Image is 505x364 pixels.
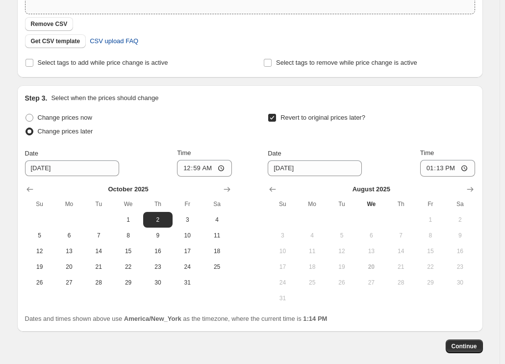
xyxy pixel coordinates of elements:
[29,247,50,255] span: 12
[360,200,382,208] span: We
[445,212,475,228] button: Saturday August 2 2025
[177,149,191,156] span: Time
[449,263,471,271] span: 23
[88,200,109,208] span: Tu
[327,275,356,290] button: Tuesday August 26 2025
[90,36,138,46] span: CSV upload FAQ
[147,279,169,286] span: 30
[331,232,353,239] span: 5
[124,315,181,322] b: America/New_York
[88,279,109,286] span: 28
[202,196,231,212] th: Saturday
[147,232,169,239] span: 9
[327,243,356,259] button: Tuesday August 12 2025
[420,263,441,271] span: 22
[386,259,415,275] button: Thursday August 21 2025
[449,279,471,286] span: 30
[452,342,477,350] span: Continue
[206,200,227,208] span: Sa
[173,228,202,243] button: Friday October 10 2025
[356,196,386,212] th: Wednesday
[386,196,415,212] th: Thursday
[25,259,54,275] button: Sunday October 19 2025
[113,243,143,259] button: Wednesday October 15 2025
[206,263,227,271] span: 25
[445,275,475,290] button: Saturday August 30 2025
[54,259,84,275] button: Monday October 20 2025
[356,259,386,275] button: Today Wednesday August 20 2025
[268,228,297,243] button: Sunday August 3 2025
[54,228,84,243] button: Monday October 6 2025
[202,243,231,259] button: Saturday October 18 2025
[84,228,113,243] button: Tuesday October 7 2025
[303,315,327,322] b: 1:14 PM
[280,114,365,121] span: Revert to original prices later?
[84,33,144,49] a: CSV upload FAQ
[416,259,445,275] button: Friday August 22 2025
[29,263,50,271] span: 19
[117,263,139,271] span: 22
[268,290,297,306] button: Sunday August 31 2025
[420,247,441,255] span: 15
[25,228,54,243] button: Sunday October 5 2025
[302,232,323,239] span: 4
[84,259,113,275] button: Tuesday October 21 2025
[54,196,84,212] th: Monday
[113,212,143,228] button: Wednesday October 1 2025
[276,59,417,66] span: Select tags to remove while price change is active
[327,196,356,212] th: Tuesday
[416,243,445,259] button: Friday August 15 2025
[84,275,113,290] button: Tuesday October 28 2025
[449,216,471,224] span: 2
[390,232,411,239] span: 7
[327,259,356,275] button: Tuesday August 19 2025
[386,228,415,243] button: Thursday August 7 2025
[390,200,411,208] span: Th
[268,275,297,290] button: Sunday August 24 2025
[416,196,445,212] th: Friday
[272,263,293,271] span: 17
[206,247,227,255] span: 18
[58,263,80,271] span: 20
[23,182,37,196] button: Show previous month, September 2025
[29,279,50,286] span: 26
[173,196,202,212] th: Friday
[449,247,471,255] span: 16
[117,216,139,224] span: 1
[147,216,169,224] span: 2
[420,200,441,208] span: Fr
[147,247,169,255] span: 16
[143,275,173,290] button: Thursday October 30 2025
[143,243,173,259] button: Thursday October 16 2025
[173,275,202,290] button: Friday October 31 2025
[113,275,143,290] button: Wednesday October 29 2025
[147,200,169,208] span: Th
[177,247,198,255] span: 17
[356,228,386,243] button: Wednesday August 6 2025
[445,196,475,212] th: Saturday
[113,196,143,212] th: Wednesday
[449,200,471,208] span: Sa
[177,216,198,224] span: 3
[268,243,297,259] button: Sunday August 10 2025
[420,149,434,156] span: Time
[173,212,202,228] button: Friday October 3 2025
[25,196,54,212] th: Sunday
[360,232,382,239] span: 6
[268,196,297,212] th: Sunday
[268,150,281,157] span: Date
[143,259,173,275] button: Thursday October 23 2025
[143,212,173,228] button: Thursday October 2 2025
[113,259,143,275] button: Wednesday October 22 2025
[147,263,169,271] span: 23
[25,275,54,290] button: Sunday October 26 2025
[38,59,168,66] span: Select tags to add while price change is active
[177,279,198,286] span: 31
[331,279,353,286] span: 26
[117,279,139,286] span: 29
[390,263,411,271] span: 21
[298,243,327,259] button: Monday August 11 2025
[272,200,293,208] span: Su
[360,263,382,271] span: 20
[31,37,80,45] span: Get CSV template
